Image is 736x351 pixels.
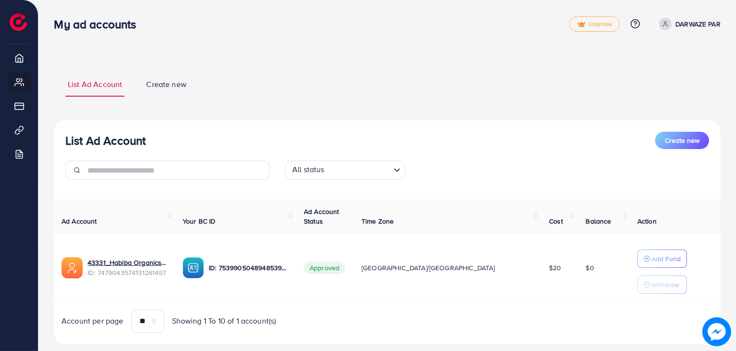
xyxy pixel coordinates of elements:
[62,216,97,226] span: Ad Account
[68,79,122,90] span: List Ad Account
[675,18,721,30] p: DARWAZE PAR
[87,258,167,277] div: <span class='underline'>43331_Habiba Organics_1741350539680</span></br>7479043574131261457
[304,262,345,274] span: Approved
[586,216,611,226] span: Balance
[586,263,594,273] span: $0
[362,263,495,273] span: [GEOGRAPHIC_DATA]/[GEOGRAPHIC_DATA]
[62,257,83,278] img: ic-ads-acc.e4c84228.svg
[10,13,27,31] img: logo
[327,163,390,177] input: Search for option
[637,276,687,294] button: Withdraw
[285,161,405,180] div: Search for option
[637,216,657,226] span: Action
[54,17,144,31] h3: My ad accounts
[577,21,612,28] span: Upgrade
[569,16,620,32] a: tickUpgrade
[290,162,326,177] span: All status
[549,263,561,273] span: $20
[651,279,679,290] p: Withdraw
[549,216,563,226] span: Cost
[183,257,204,278] img: ic-ba-acc.ded83a64.svg
[146,79,187,90] span: Create new
[637,250,687,268] button: Add Fund
[655,18,721,30] a: DARWAZE PAR
[304,207,339,226] span: Ad Account Status
[704,319,730,345] img: image
[651,253,681,264] p: Add Fund
[183,216,216,226] span: Your BC ID
[172,315,276,326] span: Showing 1 To 10 of 1 account(s)
[209,262,288,274] p: ID: 7539905048948539409
[665,136,699,145] span: Create new
[362,216,394,226] span: Time Zone
[65,134,146,148] h3: List Ad Account
[87,258,167,267] a: 43331_Habiba Organics_1741350539680
[62,315,124,326] span: Account per page
[655,132,709,149] button: Create new
[577,21,586,28] img: tick
[87,268,167,277] span: ID: 7479043574131261457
